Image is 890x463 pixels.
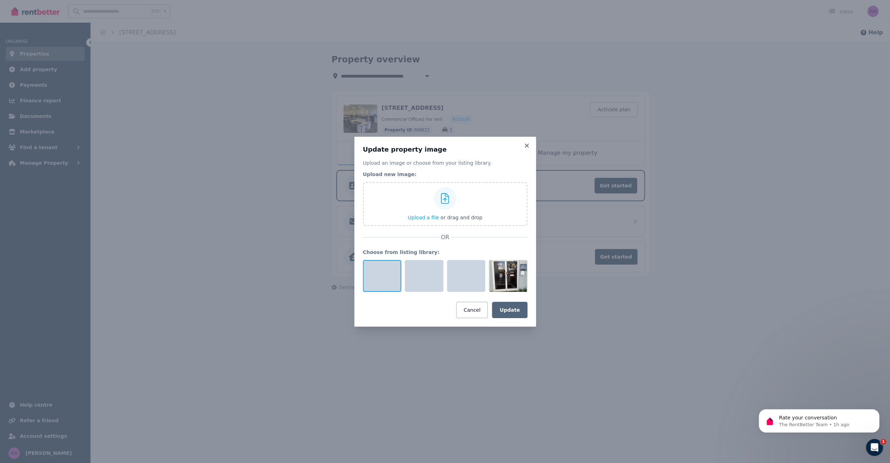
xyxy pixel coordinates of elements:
iframe: Intercom notifications message [748,394,890,444]
button: Update [492,302,527,318]
span: 1 [880,439,886,445]
p: Upload an image or choose from your listing library. [363,159,527,166]
iframe: Intercom live chat [866,439,883,456]
span: or drag and drop [441,215,482,220]
span: Upload a file [408,215,439,220]
button: Upload a file or drag and drop [408,214,482,221]
span: OR [440,233,451,242]
legend: Upload new image: [363,171,527,178]
button: Cancel [456,302,488,318]
h3: Update property image [363,145,527,154]
legend: Choose from listing library: [363,249,527,256]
